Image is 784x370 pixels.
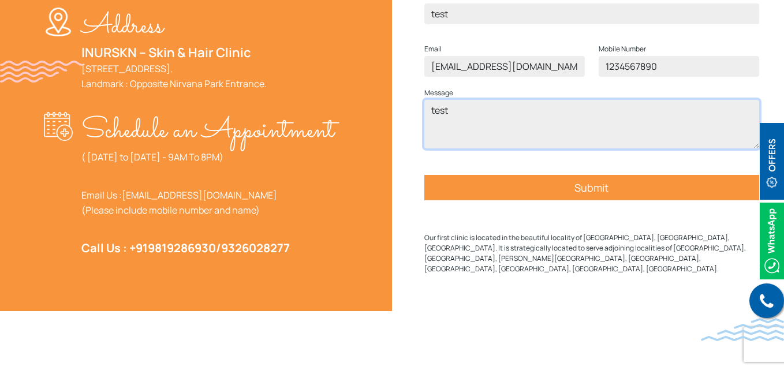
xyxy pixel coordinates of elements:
[81,240,290,256] strong: Call Us : +91 /
[424,175,759,200] input: Submit
[81,150,334,165] p: ( [DATE] to [DATE] - 9AM To 8PM)
[81,112,334,150] p: Schedule an Appointment
[44,112,81,141] img: appointment-w
[44,8,81,36] img: location-w
[424,233,759,274] p: Our first clinic is located in the beautiful locality of [GEOGRAPHIC_DATA], [GEOGRAPHIC_DATA], [G...
[81,188,334,218] p: Email Us : (Please include mobile number and name)
[424,56,585,77] input: Enter email address
[760,203,784,279] img: Whatsappicon
[599,56,759,77] input: Enter your mobile number
[599,42,646,56] label: Mobile Number
[81,44,251,61] a: INURSKN – Skin & Hair Clinic
[424,86,453,100] label: Message
[760,233,784,246] a: Whatsappicon
[701,318,784,341] img: bluewave
[81,8,267,45] p: Address
[424,3,759,24] input: Enter your name
[148,240,216,256] a: 9819286930
[760,123,784,200] img: offerBt
[761,350,770,358] img: up-blue-arrow.svg
[424,42,442,56] label: Email
[122,189,277,201] a: [EMAIL_ADDRESS][DOMAIN_NAME]
[221,240,290,256] a: 9326028277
